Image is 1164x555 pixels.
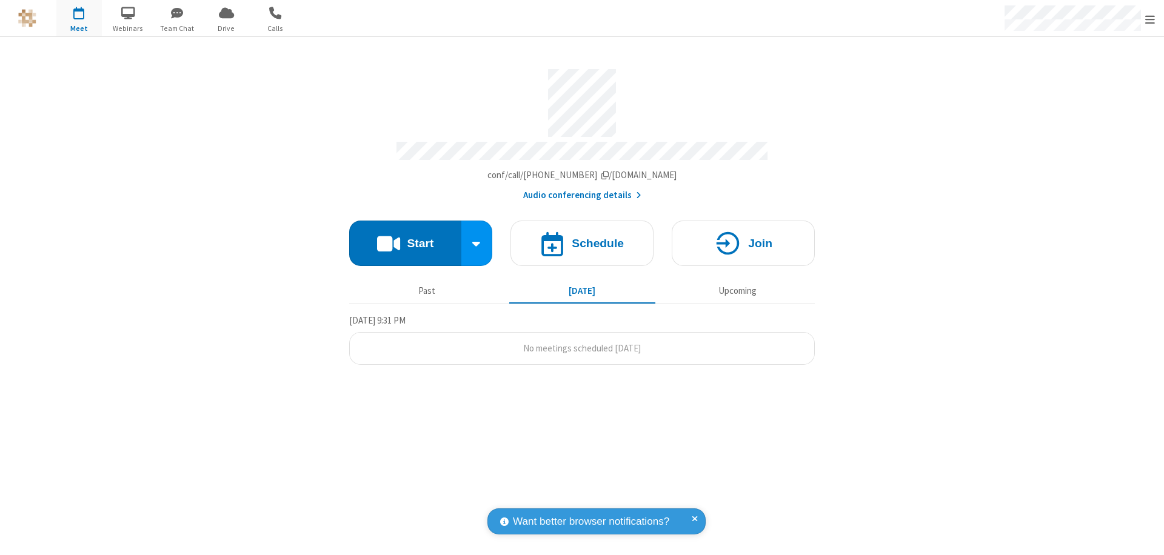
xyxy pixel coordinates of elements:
[461,221,493,266] div: Start conference options
[354,279,500,302] button: Past
[572,238,624,249] h4: Schedule
[105,23,151,34] span: Webinars
[672,221,815,266] button: Join
[349,221,461,266] button: Start
[510,221,654,266] button: Schedule
[349,313,815,365] section: Today's Meetings
[748,238,772,249] h4: Join
[56,23,102,34] span: Meet
[18,9,36,27] img: QA Selenium DO NOT DELETE OR CHANGE
[253,23,298,34] span: Calls
[513,514,669,530] span: Want better browser notifications?
[349,60,815,202] section: Account details
[523,342,641,354] span: No meetings scheduled [DATE]
[523,188,641,202] button: Audio conferencing details
[204,23,249,34] span: Drive
[349,314,406,326] span: [DATE] 9:31 PM
[664,279,811,302] button: Upcoming
[487,169,677,181] span: Copy my meeting room link
[407,238,433,249] h4: Start
[509,279,655,302] button: [DATE]
[487,168,677,182] button: Copy my meeting room linkCopy my meeting room link
[155,23,200,34] span: Team Chat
